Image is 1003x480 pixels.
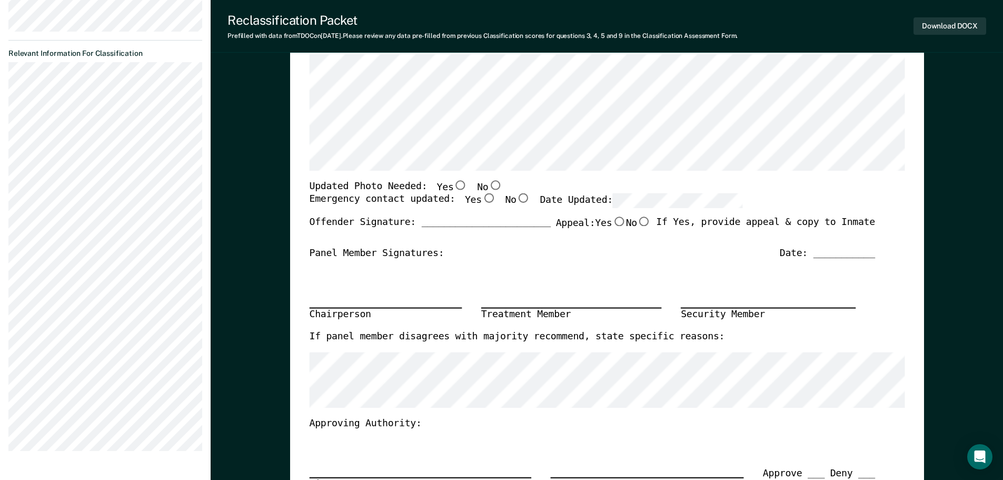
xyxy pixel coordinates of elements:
input: Yes [481,193,495,203]
div: Treatment Member [481,308,661,321]
label: Date Updated: [540,193,742,208]
div: Panel Member Signatures: [309,248,444,260]
input: Yes [453,180,467,190]
input: No [516,193,530,203]
label: If panel member disagrees with majority recommend, state specific reasons: [309,331,724,344]
div: Date: ___________ [779,248,875,260]
dt: Relevant Information For Classification [8,49,202,58]
label: Yes [464,193,495,208]
div: Approving Authority: [309,417,875,430]
label: Yes [595,217,625,230]
div: Updated Photo Needed: [309,180,502,194]
label: No [477,180,502,194]
div: Offender Signature: _______________________ If Yes, provide appeal & copy to Inmate [309,217,875,247]
input: Date Updated: [612,193,742,208]
div: Prefilled with data from TDOC on [DATE] . Please review any data pre-filled from previous Classif... [227,32,738,40]
input: Yes [612,217,625,226]
label: Yes [436,180,467,194]
label: No [625,217,651,230]
input: No [488,180,502,190]
div: Open Intercom Messenger [967,444,992,469]
div: Emergency contact updated: [309,193,742,217]
button: Download DOCX [913,17,986,35]
div: Reclassification Packet [227,13,738,28]
div: Chairperson [309,308,462,321]
label: Appeal: [555,217,651,239]
input: No [637,217,651,226]
label: No [505,193,530,208]
div: Security Member [681,308,856,321]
